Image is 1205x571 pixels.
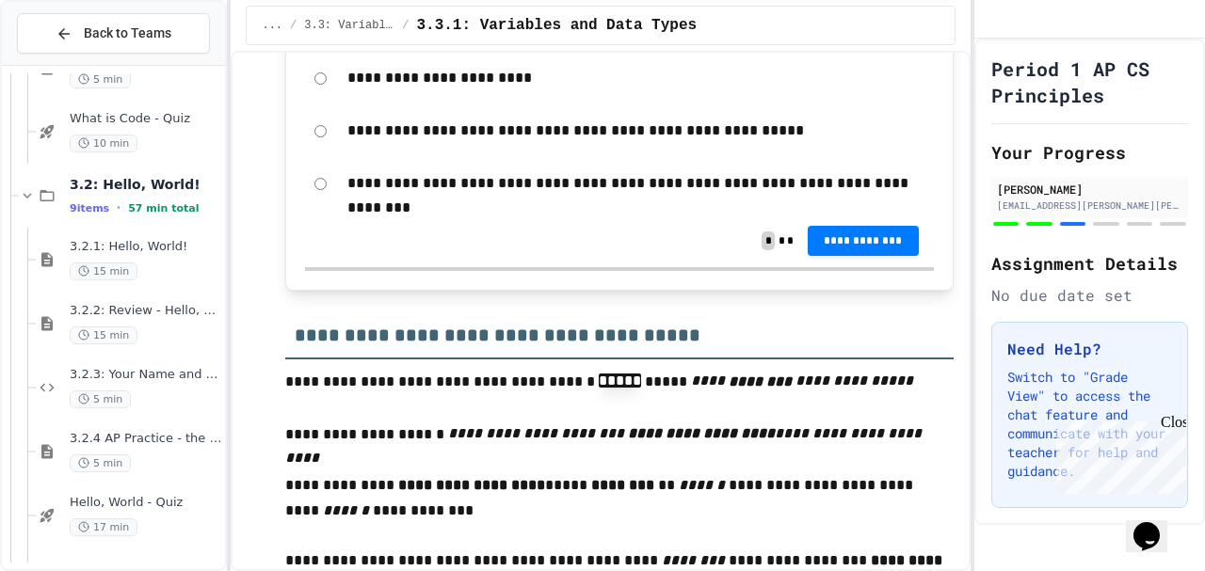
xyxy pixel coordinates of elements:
span: 3.3: Variables and Data Types [304,18,394,33]
span: 57 min total [128,202,199,214]
div: [EMAIL_ADDRESS][PERSON_NAME][PERSON_NAME][DOMAIN_NAME] [997,198,1182,213]
span: 3.2.1: Hello, World! [70,239,221,255]
span: • [117,200,120,215]
iframe: chat widget [1126,496,1186,552]
span: 5 min [70,390,131,408]
div: Chat with us now!Close [8,8,130,119]
h2: Your Progress [991,139,1188,166]
span: 3.2.2: Review - Hello, World! [70,303,221,319]
span: 3.2: Hello, World! [70,176,221,193]
iframe: chat widget [1049,414,1186,494]
span: 3.2.4 AP Practice - the DISPLAY Procedure [70,431,221,447]
span: Hello, World - Quiz [70,495,221,511]
span: 15 min [70,262,137,280]
span: 5 min [70,71,131,88]
span: / [290,18,297,33]
span: Back to Teams [84,24,171,43]
span: ... [262,18,282,33]
span: 15 min [70,326,137,344]
div: No due date set [991,284,1188,307]
span: What is Code - Quiz [70,111,221,127]
span: / [402,18,409,33]
p: Switch to "Grade View" to access the chat feature and communicate with your teacher for help and ... [1007,368,1172,481]
span: 17 min [70,518,137,536]
h3: Need Help? [1007,338,1172,360]
div: [PERSON_NAME] [997,181,1182,198]
span: 5 min [70,454,131,472]
h1: Period 1 AP CS Principles [991,56,1188,108]
span: 10 min [70,135,137,152]
span: 3.2.3: Your Name and Favorite Movie [70,367,221,383]
span: 3.3.1: Variables and Data Types [416,14,697,37]
span: 9 items [70,202,109,214]
h2: Assignment Details [991,250,1188,277]
button: Back to Teams [17,13,210,54]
